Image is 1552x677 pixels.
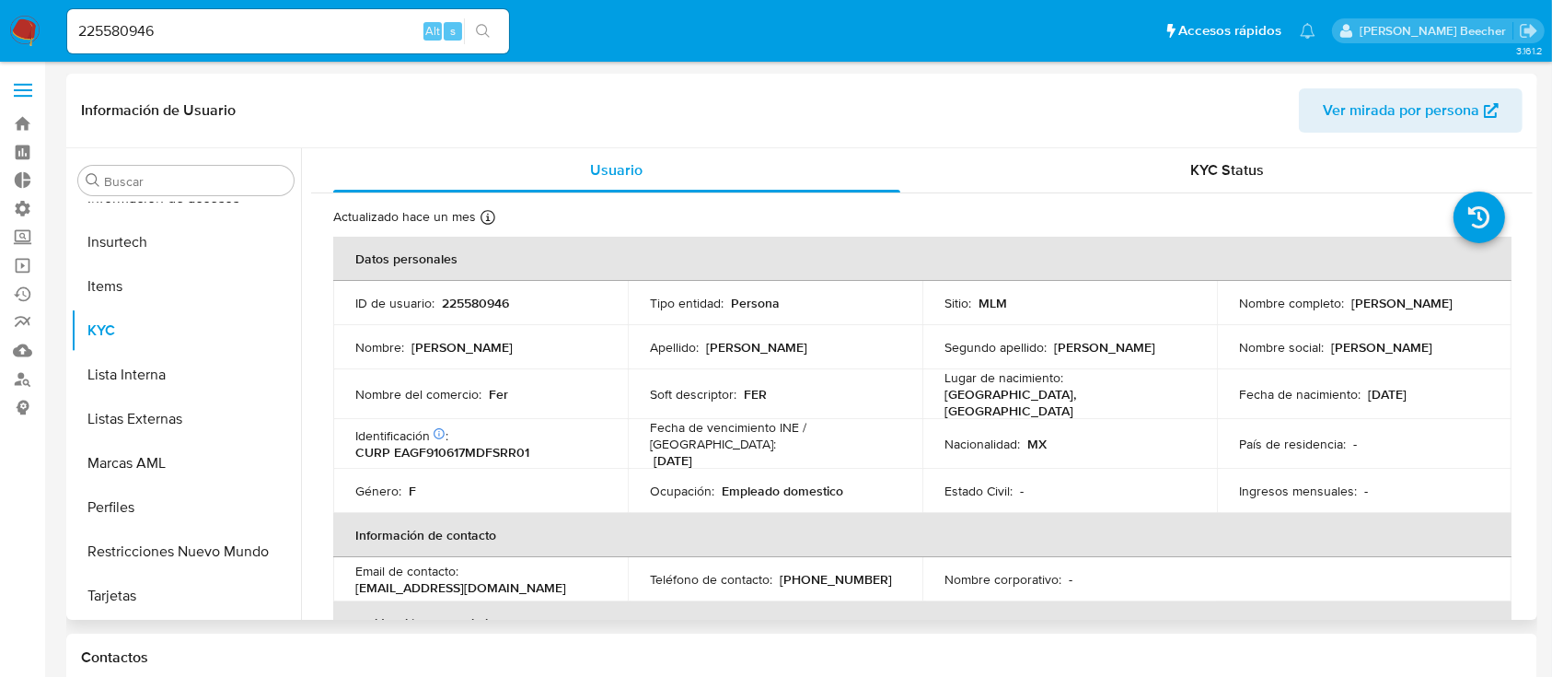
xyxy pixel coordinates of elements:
[706,339,807,356] p: [PERSON_NAME]
[1519,21,1538,41] a: Salir
[1299,88,1523,133] button: Ver mirada por persona
[650,571,772,588] p: Teléfono de contacto :
[333,513,1511,557] th: Información de contacto
[464,18,502,44] button: search-icon
[944,369,1063,386] p: Lugar de nacimiento :
[333,208,476,226] p: Actualizado hace un mes
[355,427,448,444] p: Identificación :
[489,386,508,403] p: Fer
[744,386,767,403] p: FER
[355,563,458,579] p: Email de contacto :
[944,339,1047,356] p: Segundo apellido :
[355,483,401,499] p: Género :
[1368,386,1407,403] p: [DATE]
[442,295,509,311] p: 225580946
[1353,436,1357,452] p: -
[944,386,1187,419] p: [GEOGRAPHIC_DATA], [GEOGRAPHIC_DATA]
[409,483,416,499] p: F
[355,444,529,461] p: CURP EAGF910617MDFSRR01
[1239,386,1361,403] p: Fecha de nacimiento :
[1239,295,1344,311] p: Nombre completo :
[71,574,301,618] button: Tarjetas
[71,353,301,397] button: Lista Interna
[1300,23,1315,39] a: Notificaciones
[650,483,714,499] p: Ocupación :
[722,483,843,499] p: Empleado domestico
[650,419,900,452] p: Fecha de vencimiento INE / [GEOGRAPHIC_DATA] :
[1239,483,1357,499] p: Ingresos mensuales :
[81,648,1523,667] h1: Contactos
[731,295,780,311] p: Persona
[1239,436,1346,452] p: País de residencia :
[1054,339,1155,356] p: [PERSON_NAME]
[355,295,434,311] p: ID de usuario :
[944,295,971,311] p: Sitio :
[71,309,301,353] button: KYC
[104,173,286,190] input: Buscar
[67,19,509,43] input: Buscar usuario o caso...
[650,339,699,356] p: Apellido :
[425,22,440,40] span: Alt
[1178,21,1281,41] span: Accesos rápidos
[81,101,236,120] h1: Información de Usuario
[650,386,736,403] p: Soft descriptor :
[1027,436,1047,452] p: MX
[590,159,643,181] span: Usuario
[1239,339,1324,356] p: Nombre social :
[650,295,724,311] p: Tipo entidad :
[333,237,1511,281] th: Datos personales
[71,397,301,441] button: Listas Externas
[450,22,456,40] span: s
[1331,339,1432,356] p: [PERSON_NAME]
[944,483,1013,499] p: Estado Civil :
[355,386,481,403] p: Nombre del comercio :
[944,571,1061,588] p: Nombre corporativo :
[1190,159,1264,181] span: KYC Status
[1360,22,1512,40] p: camila.tresguerres@mercadolibre.com
[333,601,1511,646] th: Verificación y cumplimiento
[71,441,301,485] button: Marcas AML
[1020,483,1024,499] p: -
[1323,88,1479,133] span: Ver mirada por persona
[411,339,513,356] p: [PERSON_NAME]
[355,339,404,356] p: Nombre :
[1364,483,1368,499] p: -
[71,220,301,264] button: Insurtech
[780,571,892,588] p: [PHONE_NUMBER]
[71,264,301,309] button: Items
[654,452,692,469] p: [DATE]
[355,579,566,596] p: [EMAIL_ADDRESS][DOMAIN_NAME]
[944,436,1020,452] p: Nacionalidad :
[86,173,100,188] button: Buscar
[979,295,1007,311] p: MLM
[71,485,301,530] button: Perfiles
[1069,571,1072,588] p: -
[1351,295,1453,311] p: [PERSON_NAME]
[71,530,301,574] button: Restricciones Nuevo Mundo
